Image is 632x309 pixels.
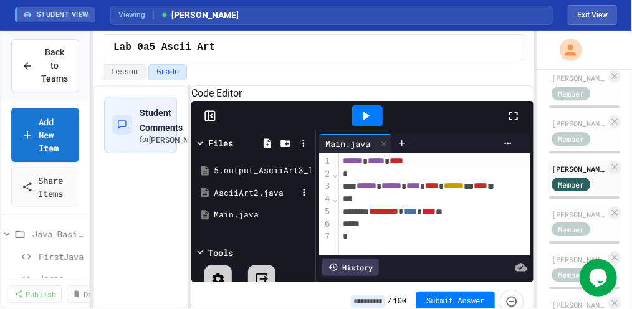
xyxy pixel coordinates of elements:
[558,269,584,280] span: Member
[558,224,584,235] span: Member
[319,137,376,150] div: Main.java
[118,9,154,21] span: Viewing
[32,227,84,240] span: Java Basics
[11,39,79,92] button: Back to Teams
[388,297,392,307] span: /
[552,72,606,83] div: [PERSON_NAME] 4
[332,194,338,204] span: Fold line
[319,231,332,243] div: 7
[11,167,79,207] a: Share Items
[547,36,585,64] div: My Account
[580,259,620,297] iframe: chat widget
[426,297,485,307] span: Submit Answer
[149,136,207,145] span: [PERSON_NAME]
[140,135,207,145] div: for
[319,180,332,193] div: 3
[319,218,332,231] div: 6
[41,46,69,85] span: Back to Teams
[319,134,392,153] div: Main.java
[319,168,332,181] div: 2
[558,179,584,190] span: Member
[214,164,311,177] div: 5.output_AsciiArt3_lab_java_aplus.pdf
[37,10,89,21] span: STUDENT VIEW
[319,206,332,219] div: 5
[558,88,584,99] span: Member
[568,5,617,25] button: Exit student view
[214,187,297,199] div: AsciiArt2.java
[11,108,79,162] a: Add New Item
[39,250,84,263] span: FirstJava
[552,118,606,129] div: [PERSON_NAME]
[319,193,332,206] div: 4
[103,64,146,80] button: Lesson
[208,136,233,150] div: Files
[191,86,533,101] h6: Code Editor
[140,108,183,133] span: Student Comments
[393,297,407,307] span: 100
[322,259,379,276] div: History
[552,163,606,174] div: [PERSON_NAME]
[552,209,606,220] div: [PERSON_NAME]
[160,9,239,22] span: [PERSON_NAME]
[39,272,84,285] span: Jeroo
[552,254,606,265] div: [PERSON_NAME]
[214,209,311,221] div: Main.java
[148,64,187,80] button: Grade
[113,40,215,55] span: Lab 0a5 Ascii Art
[9,285,62,303] a: Publish
[208,246,233,259] div: Tools
[67,285,115,303] a: Delete
[558,133,584,145] span: Member
[319,155,332,168] div: 1
[332,169,338,179] span: Fold line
